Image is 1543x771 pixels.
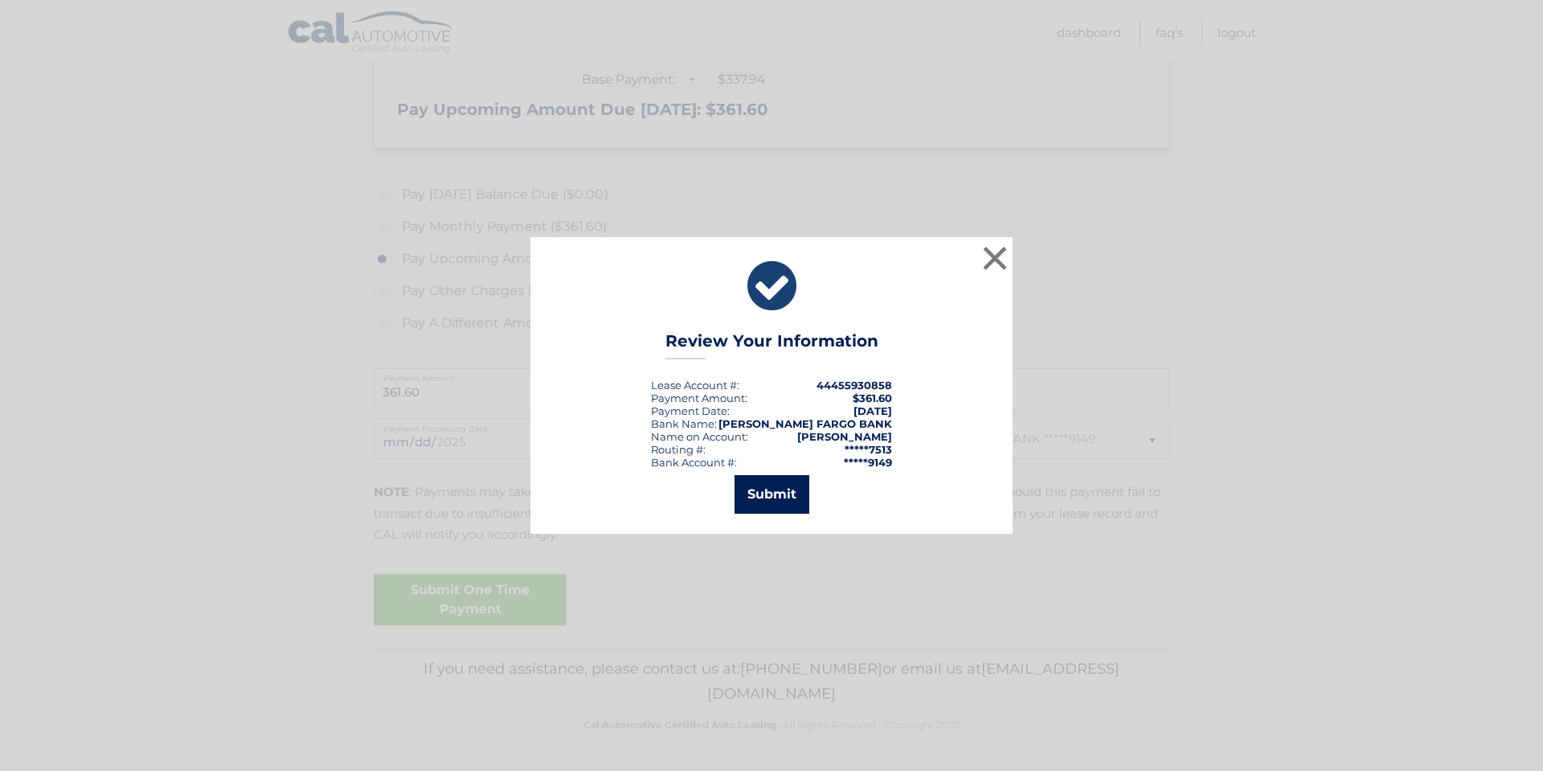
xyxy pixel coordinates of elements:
strong: 44455930858 [817,379,892,392]
div: Name on Account: [651,430,748,443]
strong: [PERSON_NAME] FARGO BANK [718,417,892,430]
span: Payment Date [651,404,727,417]
strong: [PERSON_NAME] [797,430,892,443]
div: Lease Account #: [651,379,739,392]
div: Routing #: [651,443,706,456]
button: × [979,242,1011,274]
button: Submit [735,475,809,514]
span: $361.60 [853,392,892,404]
div: : [651,404,730,417]
div: Bank Account #: [651,456,737,469]
div: Bank Name: [651,417,717,430]
span: [DATE] [853,404,892,417]
h3: Review Your Information [665,331,878,359]
div: Payment Amount: [651,392,747,404]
